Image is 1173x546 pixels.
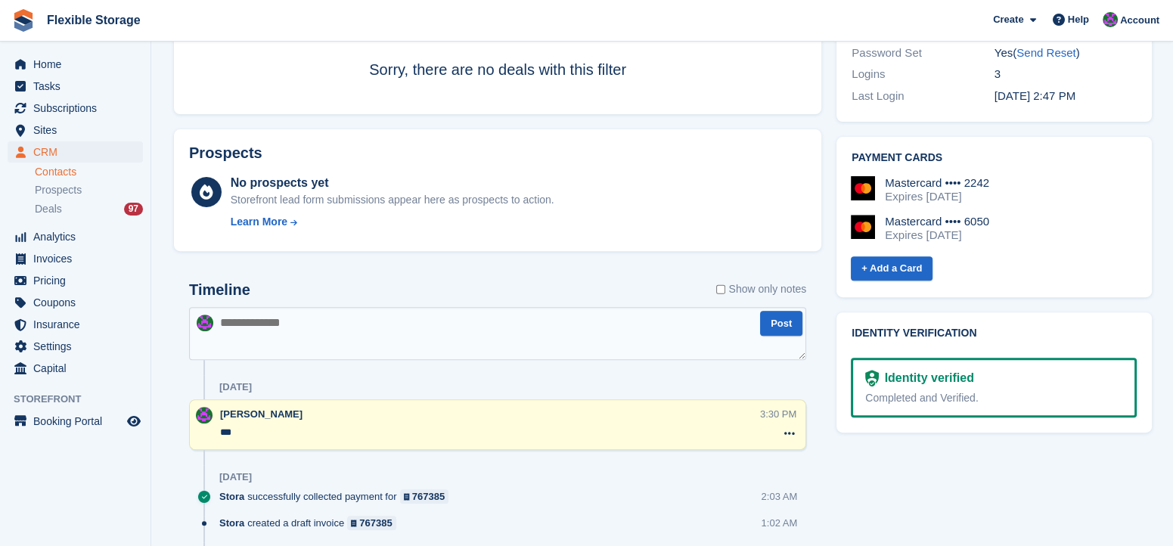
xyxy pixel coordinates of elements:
span: Stora [219,516,244,530]
a: menu [8,54,143,75]
div: Storefront lead form submissions appear here as prospects to action. [231,192,554,208]
span: Sites [33,119,124,141]
div: successfully collected payment for [219,489,456,504]
a: menu [8,270,143,291]
span: Storefront [14,392,151,407]
a: Preview store [125,412,143,430]
div: Password Set [852,45,995,62]
a: menu [8,98,143,119]
h2: Timeline [189,281,250,299]
a: menu [8,76,143,97]
div: Completed and Verified. [865,390,1122,406]
div: 2:03 AM [762,489,798,504]
span: Settings [33,336,124,357]
time: 2023-12-04 14:47:58 UTC [995,89,1075,102]
div: 3:30 PM [760,407,796,421]
h2: Prospects [189,144,262,162]
img: Mastercard Logo [851,215,875,239]
img: stora-icon-8386f47178a22dfd0bd8f6a31ec36ba5ce8667c1dd55bd0f319d3a0aa187defe.svg [12,9,35,32]
a: Flexible Storage [41,8,147,33]
a: Send Reset [1016,46,1075,59]
span: Booking Portal [33,411,124,432]
span: Sorry, there are no deals with this filter [369,61,626,78]
img: Identity Verification Ready [865,370,878,386]
img: Daniel Douglas [196,407,213,423]
button: Post [760,311,802,336]
span: Invoices [33,248,124,269]
span: Account [1120,13,1159,28]
a: menu [8,141,143,163]
a: menu [8,314,143,335]
div: 767385 [359,516,392,530]
div: No prospects yet [231,174,554,192]
div: 767385 [412,489,445,504]
div: Yes [995,45,1137,62]
div: Last Login [852,88,995,105]
span: Capital [33,358,124,379]
span: Insurance [33,314,124,335]
a: Prospects [35,182,143,198]
span: [PERSON_NAME] [220,408,303,420]
div: 1:02 AM [762,516,798,530]
div: Expires [DATE] [885,190,989,203]
span: Stora [219,489,244,504]
span: Deals [35,202,62,216]
img: Daniel Douglas [1103,12,1118,27]
a: menu [8,119,143,141]
div: Learn More [231,214,287,230]
span: Home [33,54,124,75]
div: [DATE] [219,471,252,483]
div: Logins [852,66,995,83]
div: created a draft invoice [219,516,404,530]
a: + Add a Card [851,256,933,281]
a: Contacts [35,165,143,179]
span: Help [1068,12,1089,27]
span: Subscriptions [33,98,124,119]
a: Learn More [231,214,554,230]
div: Identity verified [879,369,974,387]
a: menu [8,226,143,247]
a: menu [8,411,143,432]
input: Show only notes [716,281,726,297]
a: menu [8,336,143,357]
div: 97 [124,203,143,216]
span: ( ) [1013,46,1079,59]
span: Analytics [33,226,124,247]
a: Deals 97 [35,201,143,217]
a: menu [8,248,143,269]
img: Daniel Douglas [197,315,213,331]
span: Coupons [33,292,124,313]
span: Pricing [33,270,124,291]
label: Show only notes [716,281,807,297]
div: [DATE] [219,381,252,393]
span: Prospects [35,183,82,197]
a: 767385 [347,516,396,530]
div: Mastercard •••• 6050 [885,215,989,228]
div: Mastercard •••• 2242 [885,176,989,190]
div: Expires [DATE] [885,228,989,242]
h2: Payment cards [852,152,1137,164]
img: Mastercard Logo [851,176,875,200]
a: menu [8,292,143,313]
h2: Identity verification [852,327,1137,340]
span: Tasks [33,76,124,97]
span: CRM [33,141,124,163]
a: 767385 [400,489,449,504]
a: menu [8,358,143,379]
span: Create [993,12,1023,27]
div: 3 [995,66,1137,83]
